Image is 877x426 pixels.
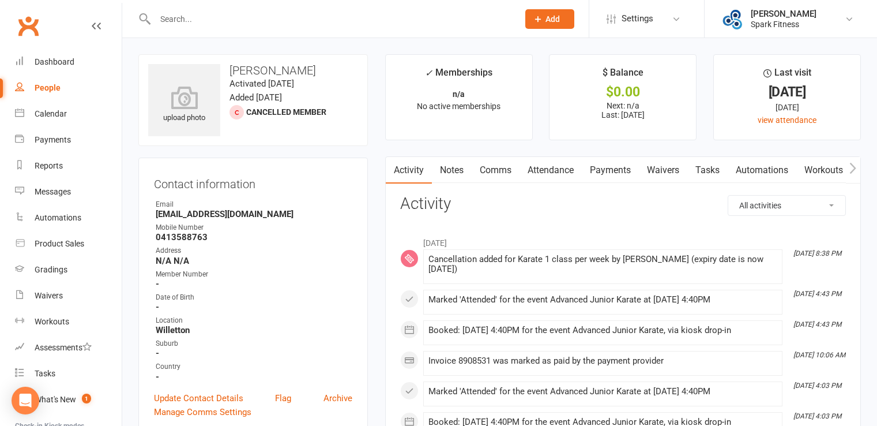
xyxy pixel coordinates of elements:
[15,309,122,335] a: Workouts
[417,102,500,111] span: No active memberships
[156,269,352,280] div: Member Number
[560,86,686,98] div: $0.00
[15,283,122,309] a: Waivers
[156,256,352,266] strong: N/A N/A
[728,157,796,184] a: Automations
[156,361,352,372] div: Country
[639,157,687,184] a: Waivers
[425,65,492,87] div: Memberships
[154,405,251,419] a: Manage Comms Settings
[15,387,122,413] a: What's New1
[154,391,243,405] a: Update Contact Details
[15,153,122,179] a: Reports
[35,343,92,352] div: Assessments
[15,205,122,231] a: Automations
[15,361,122,387] a: Tasks
[156,325,352,335] strong: Willetton
[148,86,220,124] div: upload photo
[156,338,352,349] div: Suburb
[520,157,582,184] a: Attendance
[751,19,816,29] div: Spark Fitness
[152,11,510,27] input: Search...
[453,89,465,99] strong: n/a
[545,14,560,24] span: Add
[432,157,472,184] a: Notes
[582,157,639,184] a: Payments
[156,209,352,219] strong: [EMAIL_ADDRESS][DOMAIN_NAME]
[15,179,122,205] a: Messages
[428,295,777,305] div: Marked 'Attended' for the event Advanced Junior Karate at [DATE] 4:40PM
[156,232,352,242] strong: 0413588763
[35,317,69,326] div: Workouts
[428,255,777,274] div: Cancellation added for Karate 1 class per week by [PERSON_NAME] (expiry date is now [DATE])
[15,231,122,257] a: Product Sales
[156,315,352,326] div: Location
[35,109,67,118] div: Calendar
[793,412,841,420] i: [DATE] 4:03 PM
[15,127,122,153] a: Payments
[793,382,841,390] i: [DATE] 4:03 PM
[525,9,574,29] button: Add
[560,101,686,119] p: Next: n/a Last: [DATE]
[472,157,520,184] a: Comms
[15,335,122,361] a: Assessments
[156,348,352,358] strong: -
[246,107,326,117] span: Cancelled member
[35,395,76,404] div: What's New
[156,245,352,256] div: Address
[275,391,291,405] a: Flag
[148,64,358,77] h3: [PERSON_NAME]
[622,6,653,32] span: Settings
[82,394,91,403] span: 1
[603,65,643,86] div: $ Balance
[35,161,63,170] div: Reports
[793,351,845,359] i: [DATE] 10:06 AM
[722,8,745,31] img: thumb_image1643853315.png
[724,101,850,114] div: [DATE]
[751,9,816,19] div: [PERSON_NAME]
[428,326,777,335] div: Booked: [DATE] 4:40PM for the event Advanced Junior Karate, via kiosk drop-in
[35,239,84,248] div: Product Sales
[15,257,122,283] a: Gradings
[35,213,81,222] div: Automations
[154,173,352,190] h3: Contact information
[35,57,74,66] div: Dashboard
[35,291,63,300] div: Waivers
[796,157,851,184] a: Workouts
[386,157,432,184] a: Activity
[15,75,122,101] a: People
[15,101,122,127] a: Calendar
[425,68,432,79] i: ✓
[428,356,777,366] div: Invoice 8908531 was marked as paid by the payment provider
[400,195,846,213] h3: Activity
[35,369,55,378] div: Tasks
[428,387,777,397] div: Marked 'Attended' for the event Advanced Junior Karate at [DATE] 4:40PM
[724,86,850,98] div: [DATE]
[323,391,352,405] a: Archive
[12,387,39,414] div: Open Intercom Messenger
[687,157,728,184] a: Tasks
[15,49,122,75] a: Dashboard
[156,372,352,382] strong: -
[156,302,352,312] strong: -
[35,187,71,196] div: Messages
[156,222,352,233] div: Mobile Number
[229,92,282,103] time: Added [DATE]
[758,115,816,125] a: view attendance
[35,135,71,144] div: Payments
[793,320,841,328] i: [DATE] 4:43 PM
[156,292,352,303] div: Date of Birth
[35,265,67,274] div: Gradings
[156,199,352,210] div: Email
[229,79,294,89] time: Activated [DATE]
[156,279,352,289] strong: -
[763,65,811,86] div: Last visit
[35,83,61,92] div: People
[793,249,841,257] i: [DATE] 8:38 PM
[14,12,43,40] a: Clubworx
[400,231,846,249] li: [DATE]
[793,290,841,298] i: [DATE] 4:43 PM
